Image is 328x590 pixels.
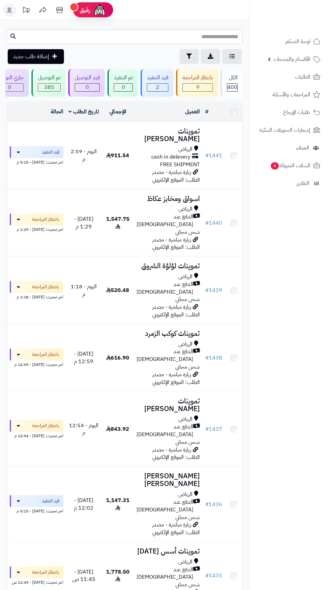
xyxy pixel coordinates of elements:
[254,140,324,156] a: العملاء
[106,69,139,97] a: تم التنفيذ 0
[147,84,168,91] span: 2
[32,569,59,576] span: بانتظار المراجعة
[205,354,209,362] span: #
[175,581,200,589] span: شحن مجاني
[106,152,129,160] span: 911.54
[32,351,59,358] span: بانتظار المراجعة
[183,84,213,91] div: 9
[175,438,200,446] span: شحن مجاني
[32,422,59,429] span: بانتظار المراجعة
[8,49,64,64] a: إضافة طلب جديد
[106,425,129,433] span: 843.92
[74,350,93,366] span: [DATE] - 12:59 م
[71,283,97,298] span: اليوم - 1:18 م
[227,74,238,82] div: الكل
[30,69,67,97] a: تم التوصيل 385
[205,286,209,294] span: #
[137,262,200,270] h3: تموينات لؤلؤة الشروق
[178,273,192,281] span: الرياض
[285,37,310,46] span: لوحة التحكم
[160,161,200,169] span: FREE SHIPMENT
[106,568,130,584] span: 1,778.50
[18,3,34,18] a: تحديثات المنصة
[69,421,98,437] span: اليوم - 12:54 م
[147,74,168,82] div: قيد التنفيذ
[137,348,193,363] span: الدفع عند [DEMOGRAPHIC_DATA]
[137,213,193,228] span: الدفع عند [DEMOGRAPHIC_DATA]
[219,69,244,97] a: الكل400
[254,87,324,103] a: المراجعات والأسئلة
[152,371,200,386] span: زيارة مباشرة - مصدر الطلب: الموقع الإلكتروني
[32,216,59,223] span: بانتظار المراجعة
[75,74,100,82] div: قيد التوصيل
[106,286,129,294] span: 520.48
[178,491,192,498] span: الرياض
[152,446,200,462] span: زيارة مباشرة - مصدر الطلب: الموقع الإلكتروني
[74,215,93,231] span: [DATE] - 1:29 م
[205,152,209,160] span: #
[38,84,60,91] div: 385
[75,84,99,91] span: 0
[114,84,133,91] span: 0
[205,572,222,580] a: #1435
[152,236,200,252] span: زيارة مباشرة - مصدر الطلب: الموقع الإلكتروني
[137,195,200,203] h3: اسواق ومخابز عكاظ
[205,500,222,508] a: #1436
[67,69,106,97] a: قيد التوصيل 0
[205,108,209,116] a: #
[137,397,200,413] h3: تموينات [PERSON_NAME]
[205,152,222,160] a: #1441
[10,432,63,439] div: اخر تحديث: [DATE] - 12:54 م
[137,566,193,581] span: الدفع عند [DEMOGRAPHIC_DATA]
[254,122,324,138] a: إشعارات التحويلات البنكية
[72,568,95,584] span: [DATE] - 11:45 ص
[10,507,63,514] div: اخر تحديث: [DATE] - 5:15 م
[254,69,324,85] a: الطلبات
[273,55,310,64] span: الأقسام والمنتجات
[295,72,310,82] span: الطلبات
[152,168,200,184] span: زيارة مباشرة - مصدر الطلب: الموقع الإلكتروني
[178,145,192,153] span: الرياض
[205,425,209,433] span: #
[259,125,310,135] span: إشعارات التحويلات البنكية
[137,281,193,296] span: الدفع عند [DEMOGRAPHIC_DATA]
[71,147,97,163] span: اليوم - 2:59 م
[272,90,310,99] span: المراجعات والأسئلة
[297,179,309,188] span: التقارير
[282,16,322,30] img: logo-2.png
[185,108,200,116] a: العميل
[270,161,310,170] span: السلات المتروكة
[178,415,192,423] span: الرياض
[42,498,59,504] span: قيد التنفيذ
[152,521,200,536] span: زيارة مباشرة - مصدر الطلب: الموقع الإلكتروني
[175,295,200,303] span: شحن مجاني
[205,354,222,362] a: #1438
[10,293,63,300] div: اخر تحديث: [DATE] - 1:18 م
[137,127,200,143] h3: تموينات [PERSON_NAME]
[106,354,129,362] span: 616.90
[205,500,209,508] span: #
[109,108,126,116] a: الإجمالي
[13,53,49,61] span: إضافة طلب جديد
[137,548,200,555] h3: تموينات أسس [DATE]
[175,513,200,521] span: شحن مجاني
[137,498,193,514] span: الدفع عند [DEMOGRAPHIC_DATA]
[254,33,324,50] a: لوحة التحكم
[106,496,130,512] span: 1,147.31
[175,228,200,236] span: شحن مجاني
[137,472,200,488] h3: [PERSON_NAME] [PERSON_NAME]
[152,303,200,319] span: زيارة مباشرة - مصدر الطلب: الموقع الإلكتروني
[137,423,193,438] span: الدفع عند [DEMOGRAPHIC_DATA]
[51,108,63,116] a: الحالة
[93,3,106,17] img: ai-face.png
[205,572,209,580] span: #
[10,158,63,165] div: اخر تحديث: [DATE] - 5:15 م
[10,578,63,585] div: اخر تحديث: [DATE] - 11:45 ص
[69,108,99,116] a: تاريخ الطلب
[74,496,93,512] span: [DATE] - 12:02 م
[227,84,237,91] span: 400
[296,143,309,153] span: العملاء
[32,284,59,290] span: بانتظار المراجعة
